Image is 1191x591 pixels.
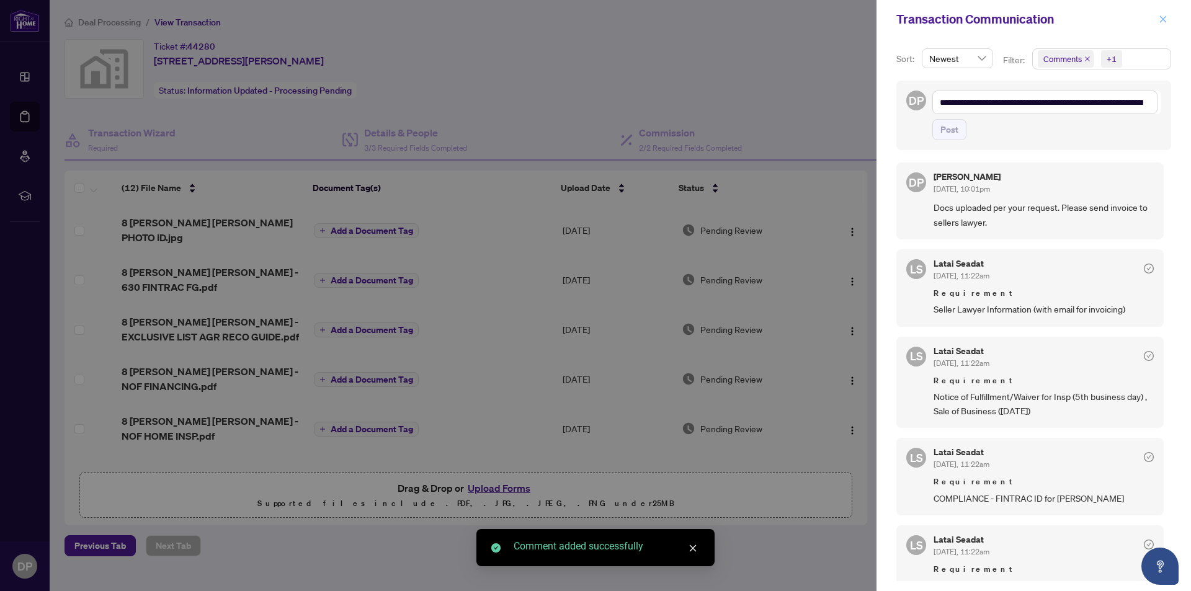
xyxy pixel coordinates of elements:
span: LS [910,260,923,278]
span: [DATE], 11:22am [934,547,989,556]
p: Filter: [1003,53,1027,67]
span: check-circle [1144,452,1154,462]
span: close [1084,56,1091,62]
span: [DATE], 11:22am [934,358,989,368]
div: +1 [1107,53,1117,65]
button: Post [932,119,966,140]
h5: [PERSON_NAME] [934,172,1001,181]
span: check-circle [1144,351,1154,361]
span: close [689,544,697,553]
span: LS [910,449,923,466]
span: Comments [1038,50,1094,68]
h5: Latai Seadat [934,535,989,544]
span: LS [910,536,923,554]
span: COMPLIANCE - FINTRAC ID for [PERSON_NAME] [934,491,1154,505]
span: [DATE], 10:01pm [934,184,990,193]
span: Requirement [934,476,1154,488]
span: [DATE], 11:22am [934,460,989,469]
span: Notice of Fulfillment/Waiver for Insp (5th business day) , Sale of Business ([DATE]) [934,389,1154,419]
span: check-circle [491,543,501,553]
span: close [1159,15,1167,24]
span: Docs uploaded per your request. Please send invoice to sellers lawyer. [934,200,1154,229]
a: Close [686,541,700,555]
span: DP [909,92,924,109]
button: Open asap [1141,548,1179,585]
span: LS [910,347,923,365]
span: Requirement [934,375,1154,387]
span: DP [909,174,924,191]
span: check-circle [1144,264,1154,273]
span: Requirement [934,563,1154,575]
span: Comments [1043,53,1082,65]
p: Sort: [896,52,917,66]
span: [DATE], 11:22am [934,271,989,280]
h5: Latai Seadat [934,347,989,355]
div: Transaction Communication [896,10,1155,29]
h5: Latai Seadat [934,259,989,268]
div: Comment added successfully [514,539,700,554]
span: Newest [929,49,986,68]
span: Requirement [934,287,1154,300]
span: check-circle [1144,540,1154,549]
h5: Latai Seadat [934,448,989,456]
span: Seller Lawyer Information (with email for invoicing) [934,302,1154,316]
